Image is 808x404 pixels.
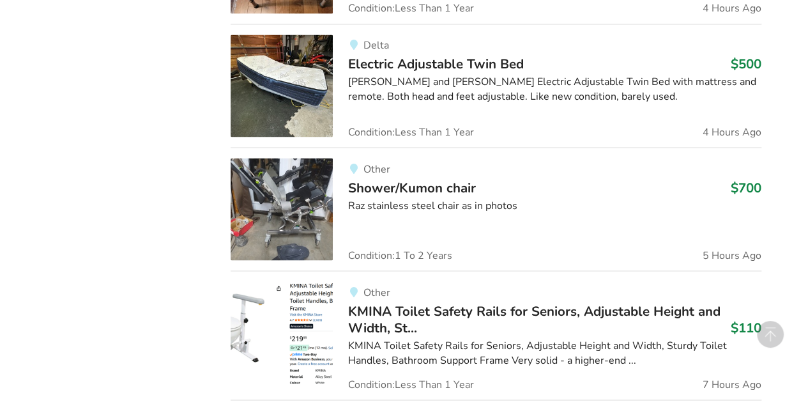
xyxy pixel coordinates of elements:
span: 5 Hours Ago [703,250,761,260]
img: bathroom safety-shower/kumon chair [231,158,333,260]
a: bedroom equipment-electric adjustable twin bedDeltaElectric Adjustable Twin Bed$500[PERSON_NAME] ... [231,24,761,147]
div: [PERSON_NAME] and [PERSON_NAME] Electric Adjustable Twin Bed with mattress and remote. Both head ... [348,75,761,104]
span: 4 Hours Ago [703,127,761,137]
span: Delta [363,38,388,52]
span: KMINA Toilet Safety Rails for Seniors, Adjustable Height and Width, St... [348,302,720,336]
a: bathroom safety-kmina toilet safety rails for seniors, adjustable height and width, sturdy toilet... [231,270,761,400]
img: bathroom safety-kmina toilet safety rails for seniors, adjustable height and width, sturdy toilet... [231,281,333,384]
span: Shower/Kumon chair [348,178,476,196]
a: bathroom safety-shower/kumon chairOtherShower/Kumon chair$700Raz stainless steel chair as in phot... [231,147,761,270]
span: Other [363,285,390,299]
span: 7 Hours Ago [703,379,761,389]
div: Raz stainless steel chair as in photos [348,198,761,213]
h3: $500 [731,56,761,72]
span: Condition: Less Than 1 Year [348,127,474,137]
span: Condition: Less Than 1 Year [348,379,474,389]
img: bedroom equipment-electric adjustable twin bed [231,35,333,137]
span: Other [363,162,390,176]
span: 4 Hours Ago [703,3,761,13]
span: Condition: Less Than 1 Year [348,3,474,13]
span: Electric Adjustable Twin Bed [348,55,524,73]
h3: $700 [731,179,761,196]
span: Condition: 1 To 2 Years [348,250,452,260]
div: KMINA Toilet Safety Rails for Seniors, Adjustable Height and Width, Sturdy Toilet Handles, Bathro... [348,338,761,368]
h3: $110 [731,319,761,336]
